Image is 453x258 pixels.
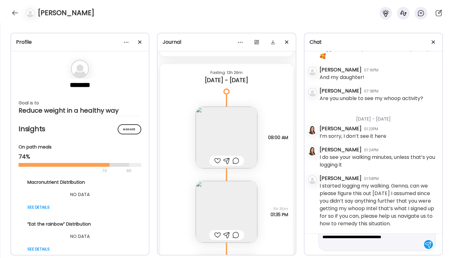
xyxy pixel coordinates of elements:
[118,124,141,134] div: Manage
[163,38,290,46] div: Journal
[320,182,437,227] div: I started logging my walking. Genna, can we please figure this out [DATE] I assumed since you did...
[19,99,141,107] div: Goal is to
[26,8,35,17] img: bg-avatar-default.svg
[364,126,378,132] div: 01:23PM
[70,59,89,78] img: bg-avatar-default.svg
[320,108,437,125] div: [DATE] - [DATE]
[364,88,378,94] div: 07:18PM
[19,167,125,175] div: 70
[126,167,132,175] div: 90
[320,87,361,95] div: [PERSON_NAME]
[27,179,132,186] div: Macronutrient Distribution
[19,107,141,114] div: Reduce weight in a healthy way
[320,154,437,169] div: I do see your walking minutes, unless that’s you logging it
[320,146,361,154] div: [PERSON_NAME]
[320,175,361,182] div: [PERSON_NAME]
[320,95,423,102] div: Are you unable to see my whoop activity?
[165,76,288,84] div: [DATE] - [DATE]
[308,126,317,134] img: avatars%2Flh3K99mx7famFxoIg6ki9KwKpCi1
[320,74,364,81] div: And my daughter!
[27,221,132,227] div: “Eat the rainbow” Distribution
[268,135,288,140] span: 08:00 AM
[320,125,361,132] div: [PERSON_NAME]
[310,38,437,46] div: Chat
[19,144,141,150] div: On path meals
[165,69,288,76] div: Fasting: 12h 26m
[364,176,379,182] div: 01:58PM
[364,147,378,153] div: 01:24PM
[16,38,144,46] div: Profile
[320,66,361,74] div: [PERSON_NAME]
[308,147,317,155] img: avatars%2Flh3K99mx7famFxoIg6ki9KwKpCi1
[19,153,141,160] div: 74%
[27,191,132,198] div: NO DATA
[308,175,317,184] img: bg-avatar-default.svg
[27,233,132,240] div: NO DATA
[364,67,378,73] div: 07:16PM
[271,212,288,217] span: 01:35 PM
[308,88,317,97] img: bg-avatar-default.svg
[308,67,317,76] img: bg-avatar-default.svg
[196,107,257,168] img: images%2F21MIQOuL1iQdPOV9bLjdDySHdXN2%2FWwYb03LlpitcPd7g3QMH%2FjFd6GjRPQaRFkdrON2Uv_240
[38,8,94,18] h4: [PERSON_NAME]
[320,132,386,140] div: I’m sorry, I don’t see it here
[19,124,141,134] h2: Insights
[271,206,288,212] span: 5h 35m
[196,181,257,243] img: images%2F21MIQOuL1iQdPOV9bLjdDySHdXN2%2F0xIsSaEgXe27lyIz4lE6%2FYRhLzSP3Z4reilBgesRE_240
